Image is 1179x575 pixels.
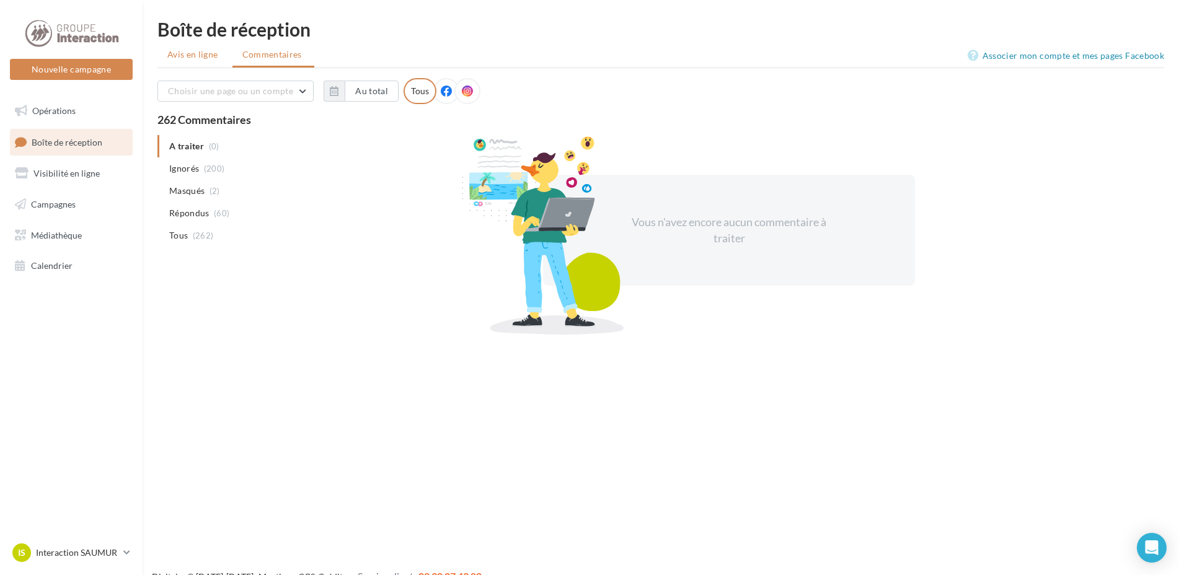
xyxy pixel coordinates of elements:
span: Ignorés [169,162,199,175]
span: (60) [214,208,229,218]
a: Campagnes [7,191,135,217]
span: (2) [210,186,220,196]
a: Médiathèque [7,222,135,248]
span: Avis en ligne [167,48,218,61]
span: Choisir une page ou un compte [168,86,293,96]
a: Opérations [7,98,135,124]
button: Choisir une page ou un compte [157,81,314,102]
span: IS [18,546,25,559]
div: Boîte de réception [157,20,1164,38]
a: Visibilité en ligne [7,160,135,187]
button: Nouvelle campagne [10,59,133,80]
span: Boîte de réception [32,136,102,147]
span: Campagnes [31,199,76,209]
button: Au total [324,81,399,102]
span: Répondus [169,207,210,219]
span: Médiathèque [31,229,82,240]
span: Visibilité en ligne [33,168,100,178]
span: Tous [169,229,188,242]
button: Au total [345,81,399,102]
div: 262 Commentaires [157,114,1164,125]
span: Masqués [169,185,205,197]
a: Associer mon compte et mes pages Facebook [968,48,1164,63]
div: Tous [404,78,436,104]
p: Interaction SAUMUR [36,546,118,559]
span: (200) [204,164,225,173]
span: Opérations [32,105,76,116]
a: IS Interaction SAUMUR [10,541,133,564]
span: Calendrier [31,260,73,271]
div: Vous n'avez encore aucun commentaire à traiter [622,214,836,246]
div: Open Intercom Messenger [1137,533,1167,563]
span: (262) [193,230,214,240]
a: Calendrier [7,253,135,279]
a: Boîte de réception [7,129,135,156]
